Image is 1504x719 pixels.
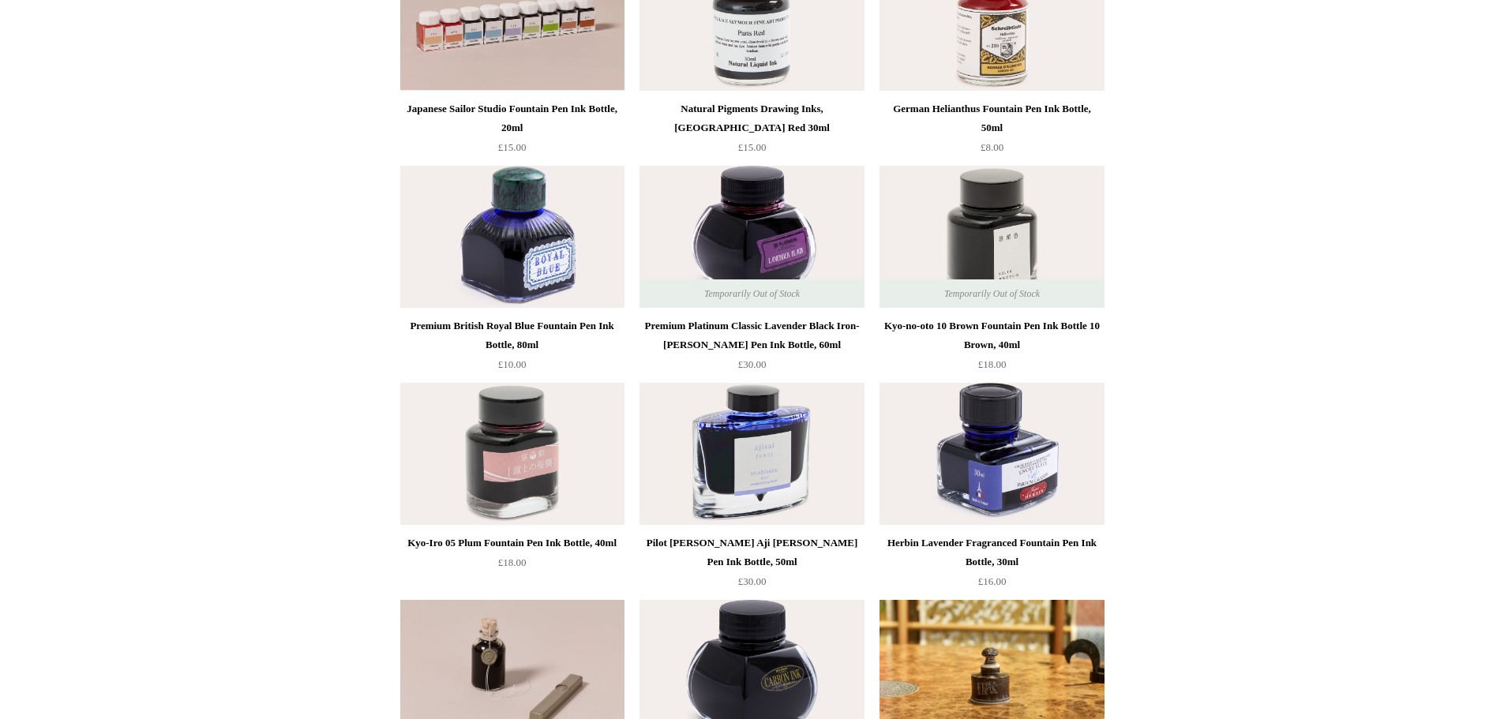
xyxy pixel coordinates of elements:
img: Premium Platinum Classic Lavender Black Iron-Gall Fountain Pen Ink Bottle, 60ml [639,166,864,308]
a: Pilot [PERSON_NAME] Aji [PERSON_NAME] Pen Ink Bottle, 50ml £30.00 [639,534,864,598]
a: Premium British Royal Blue Fountain Pen Ink Bottle, 80ml £10.00 [400,316,624,381]
div: Natural Pigments Drawing Inks, [GEOGRAPHIC_DATA] Red 30ml [643,99,860,137]
div: Premium British Royal Blue Fountain Pen Ink Bottle, 80ml [404,316,621,354]
img: Pilot Iro Shizuku Aji Sai Fountain Pen Ink Bottle, 50ml [639,383,864,525]
a: Japanese Sailor Studio Fountain Pen Ink Bottle, 20ml £15.00 [400,99,624,164]
a: Kyo-no-oto 10 Brown Fountain Pen Ink Bottle 10 Brown, 40ml £18.00 [880,316,1104,381]
img: Kyo-Iro 05 Plum Fountain Pen Ink Bottle, 40ml [400,383,624,525]
a: Kyo-no-oto 10 Brown Fountain Pen Ink Bottle 10 Brown, 40ml Kyo-no-oto 10 Brown Fountain Pen Ink B... [880,166,1104,308]
span: £30.00 [738,575,767,587]
span: £10.00 [498,358,527,370]
a: Pilot Iro Shizuku Aji Sai Fountain Pen Ink Bottle, 50ml Pilot Iro Shizuku Aji Sai Fountain Pen In... [639,383,864,525]
img: Herbin Lavender Fragranced Fountain Pen Ink Bottle, 30ml [880,383,1104,525]
a: Herbin Lavender Fragranced Fountain Pen Ink Bottle, 30ml £16.00 [880,534,1104,598]
div: Pilot [PERSON_NAME] Aji [PERSON_NAME] Pen Ink Bottle, 50ml [643,534,860,571]
div: Kyo-Iro 05 Plum Fountain Pen Ink Bottle, 40ml [404,534,621,552]
a: Kyo-Iro 05 Plum Fountain Pen Ink Bottle, 40ml Kyo-Iro 05 Plum Fountain Pen Ink Bottle, 40ml [400,383,624,525]
div: Premium Platinum Classic Lavender Black Iron-[PERSON_NAME] Pen Ink Bottle, 60ml [643,316,860,354]
a: Natural Pigments Drawing Inks, [GEOGRAPHIC_DATA] Red 30ml £15.00 [639,99,864,164]
span: £8.00 [981,141,1003,153]
a: Premium Platinum Classic Lavender Black Iron-Gall Fountain Pen Ink Bottle, 60ml Premium Platinum ... [639,166,864,308]
span: £15.00 [738,141,767,153]
span: £18.00 [498,556,527,568]
a: Kyo-Iro 05 Plum Fountain Pen Ink Bottle, 40ml £18.00 [400,534,624,598]
div: German Helianthus Fountain Pen Ink Bottle, 50ml [883,99,1100,137]
span: £16.00 [978,575,1007,587]
div: Herbin Lavender Fragranced Fountain Pen Ink Bottle, 30ml [883,534,1100,571]
div: Japanese Sailor Studio Fountain Pen Ink Bottle, 20ml [404,99,621,137]
a: Premium Platinum Classic Lavender Black Iron-[PERSON_NAME] Pen Ink Bottle, 60ml £30.00 [639,316,864,381]
img: Kyo-no-oto 10 Brown Fountain Pen Ink Bottle 10 Brown, 40ml [880,166,1104,308]
a: German Helianthus Fountain Pen Ink Bottle, 50ml £8.00 [880,99,1104,164]
span: £30.00 [738,358,767,370]
span: Temporarily Out of Stock [928,279,1056,308]
div: Kyo-no-oto 10 Brown Fountain Pen Ink Bottle 10 Brown, 40ml [883,316,1100,354]
a: Herbin Lavender Fragranced Fountain Pen Ink Bottle, 30ml Herbin Lavender Fragranced Fountain Pen ... [880,383,1104,525]
span: £18.00 [978,358,1007,370]
a: Premium British Royal Blue Fountain Pen Ink Bottle, 80ml Premium British Royal Blue Fountain Pen ... [400,166,624,308]
span: Temporarily Out of Stock [688,279,816,308]
span: £15.00 [498,141,527,153]
img: Premium British Royal Blue Fountain Pen Ink Bottle, 80ml [400,166,624,308]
